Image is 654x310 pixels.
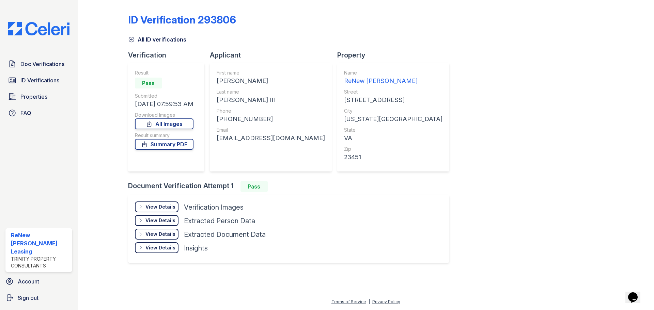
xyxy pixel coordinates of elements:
[217,76,325,86] div: [PERSON_NAME]
[344,133,442,143] div: VA
[217,95,325,105] div: [PERSON_NAME] III
[184,230,266,239] div: Extracted Document Data
[128,50,210,60] div: Verification
[11,231,69,256] div: ReNew [PERSON_NAME] Leasing
[135,118,193,129] a: All Images
[11,256,69,269] div: Trinity Property Consultants
[344,108,442,114] div: City
[344,69,442,76] div: Name
[145,217,175,224] div: View Details
[5,57,72,71] a: Doc Verifications
[217,108,325,114] div: Phone
[240,181,268,192] div: Pass
[625,283,647,303] iframe: chat widget
[3,291,75,305] a: Sign out
[372,299,400,304] a: Privacy Policy
[145,244,175,251] div: View Details
[3,22,75,35] img: CE_Logo_Blue-a8612792a0a2168367f1c8372b55b34899dd931a85d93a1a3d3e32e68fde9ad4.png
[135,139,193,150] a: Summary PDF
[184,202,244,212] div: Verification Images
[184,216,255,226] div: Extracted Person Data
[128,35,186,44] a: All ID verifications
[217,88,325,95] div: Last name
[344,88,442,95] div: Street
[217,133,325,143] div: [EMAIL_ADDRESS][DOMAIN_NAME]
[184,243,208,253] div: Insights
[344,95,442,105] div: [STREET_ADDRESS]
[20,76,59,84] span: ID Verifications
[20,60,64,68] span: Doc Verifications
[5,106,72,120] a: FAQ
[135,69,193,76] div: Result
[337,50,455,60] div: Property
[5,90,72,103] a: Properties
[145,203,175,210] div: View Details
[135,78,162,88] div: Pass
[135,112,193,118] div: Download Images
[18,277,39,285] span: Account
[20,109,31,117] span: FAQ
[5,74,72,87] a: ID Verifications
[344,114,442,124] div: [US_STATE][GEOGRAPHIC_DATA]
[344,127,442,133] div: State
[20,93,47,101] span: Properties
[217,114,325,124] div: [PHONE_NUMBER]
[369,299,370,304] div: |
[210,50,337,60] div: Applicant
[3,275,75,288] a: Account
[135,99,193,109] div: [DATE] 07:59:53 AM
[145,231,175,238] div: View Details
[217,127,325,133] div: Email
[135,132,193,139] div: Result summary
[344,76,442,86] div: ReNew [PERSON_NAME]
[18,294,38,302] span: Sign out
[128,14,236,26] div: ID Verification 293806
[344,146,442,152] div: Zip
[344,69,442,86] a: Name ReNew [PERSON_NAME]
[217,69,325,76] div: First name
[344,152,442,162] div: 23451
[135,93,193,99] div: Submitted
[128,181,455,192] div: Document Verification Attempt 1
[331,299,366,304] a: Terms of Service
